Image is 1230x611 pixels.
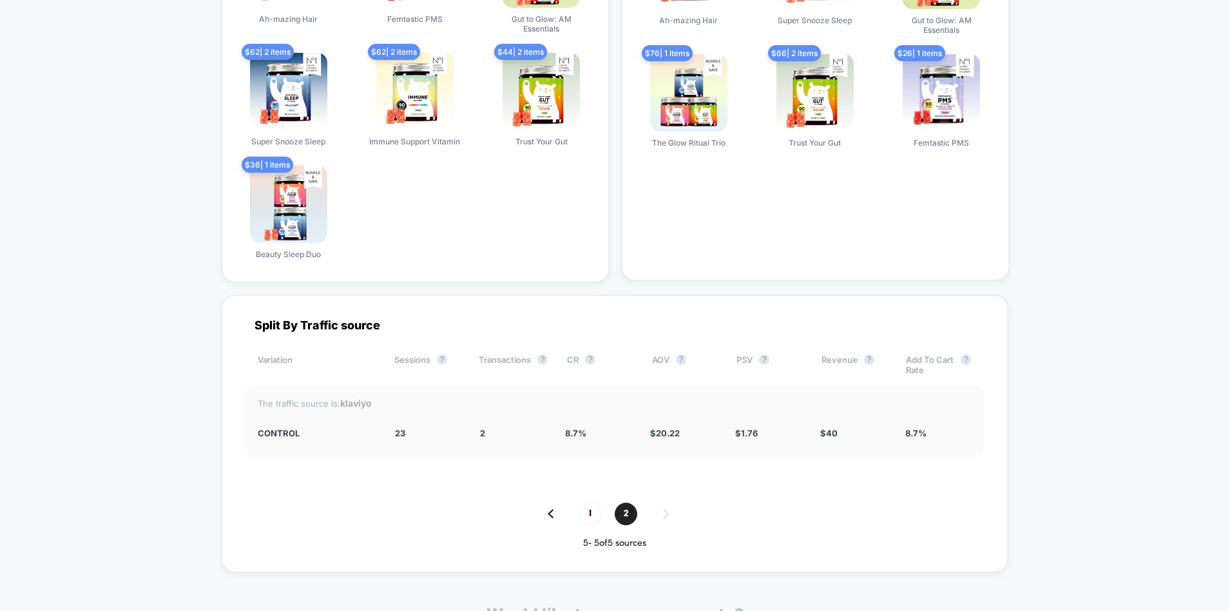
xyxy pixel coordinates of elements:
[340,398,372,409] strong: klaviyo
[615,503,637,525] span: 2
[735,428,758,438] span: $ 1.76
[789,138,841,148] span: Trust Your Gut
[394,354,459,375] div: Sessions
[369,137,460,146] span: Immune Support Vitamin
[259,14,318,24] span: Ah-mazing Hair
[493,14,590,34] span: Gut to Glow: AM Essentials
[579,503,602,525] span: 1
[368,44,420,60] span: $ 62 | 2 items
[245,538,985,549] div: 5 - 5 of 5 sources
[768,45,821,61] span: $ 66 | 2 items
[652,354,717,375] div: AOV
[642,45,693,61] span: $ 76 | 1 items
[548,509,553,518] img: pagination back
[395,428,405,438] span: 23
[242,157,293,173] span: $ 36 | 1 items
[251,137,325,146] span: Super Snooze Sleep
[659,15,718,25] span: Ah-mazing Hair
[776,54,854,131] img: produt
[256,249,321,259] span: Beauty Sleep Duo
[515,137,568,146] span: Trust Your Gut
[503,53,580,130] img: produt
[894,45,945,61] span: $ 26 | 1 items
[480,428,485,438] span: 2
[376,53,454,130] img: produt
[736,354,802,375] div: PSV
[778,15,852,25] span: Super Snooze Sleep
[906,354,971,375] div: Add To Cart Rate
[903,54,980,131] img: produt
[258,354,376,375] div: Variation
[537,354,548,365] button: ?
[437,354,447,365] button: ?
[864,354,874,365] button: ?
[242,44,294,60] span: $ 62 | 2 items
[258,398,972,409] div: The traffic source is:
[250,53,327,130] img: produt
[565,428,586,438] span: 8.7 %
[245,318,985,332] div: Split By Traffic source
[893,15,990,35] span: Gut to Glow: AM Essentials
[759,354,769,365] button: ?
[820,428,838,438] span: $ 40
[250,166,327,243] img: produt
[585,354,595,365] button: ?
[567,354,632,375] div: CR
[650,428,680,438] span: $ 20.22
[676,354,686,365] button: ?
[258,428,376,438] div: CONTROL
[961,354,971,365] button: ?
[652,138,726,148] span: The Glow Ritual Trio
[650,54,727,131] img: produt
[905,428,927,438] span: 8.7 %
[914,138,969,148] span: Femtastic PMS
[494,44,547,60] span: $ 44 | 2 items
[822,354,887,375] div: Revenue
[479,354,548,375] div: Transactions
[387,14,443,24] span: Femtastic PMS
